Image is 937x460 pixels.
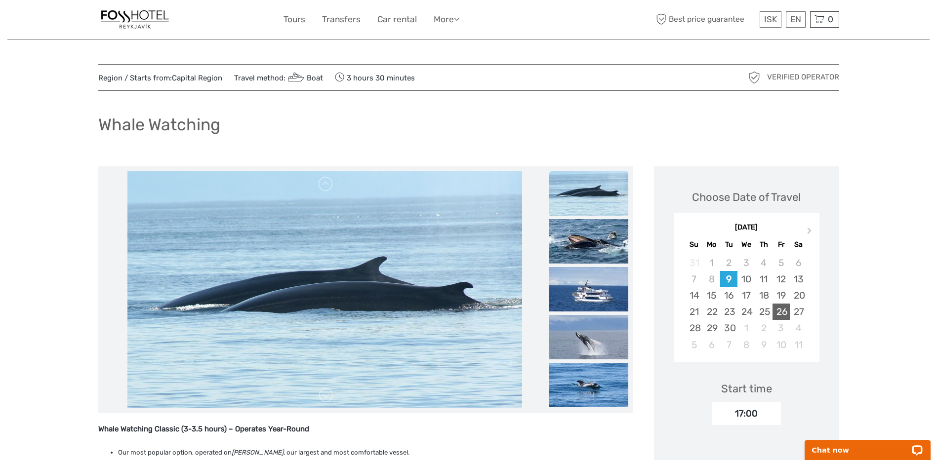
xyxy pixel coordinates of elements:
[98,73,222,83] span: Region / Starts from:
[720,320,737,336] div: Choose Tuesday, September 30th, 2025
[737,337,755,353] div: Choose Wednesday, October 8th, 2025
[720,304,737,320] div: Choose Tuesday, September 23rd, 2025
[549,363,628,407] img: 82281b81652e414592d277d9b75227da_slider_thumbnail.jpg
[755,320,773,336] div: Choose Thursday, October 2nd, 2025
[677,255,816,353] div: month 2025-09
[721,381,772,396] div: Start time
[790,238,807,251] div: Sa
[549,315,628,359] img: 958f0860723b436f95885160a6a8892a_slider_thumbnail.jpg
[790,337,807,353] div: Choose Saturday, October 11th, 2025
[720,287,737,304] div: Choose Tuesday, September 16th, 2025
[98,424,309,433] strong: Whale Watching Classic (3-3.5 hours) – Operates Year-Round
[755,255,773,271] div: Not available Thursday, September 4th, 2025
[773,287,790,304] div: Choose Friday, September 19th, 2025
[755,271,773,287] div: Choose Thursday, September 11th, 2025
[549,219,628,264] img: bd962d1e18b24955b2b183fae4996b3b_slider_thumbnail.jpg
[234,71,324,84] span: Travel method:
[674,223,819,233] div: [DATE]
[98,7,171,32] img: 1357-20722262-a0dc-4fd2-8fc5-b62df901d176_logo_small.jpg
[720,337,737,353] div: Choose Tuesday, October 7th, 2025
[285,74,324,82] a: Boat
[737,255,755,271] div: Not available Wednesday, September 3rd, 2025
[737,238,755,251] div: We
[232,449,284,456] em: [PERSON_NAME]
[118,447,633,458] li: Our most popular option, operated on , our largest and most comfortable vessel.
[755,304,773,320] div: Choose Thursday, September 25th, 2025
[720,271,737,287] div: Choose Tuesday, September 9th, 2025
[773,238,790,251] div: Fr
[686,238,703,251] div: Su
[284,12,305,27] a: Tours
[737,304,755,320] div: Choose Wednesday, September 24th, 2025
[773,320,790,336] div: Choose Friday, October 3rd, 2025
[703,320,720,336] div: Choose Monday, September 29th, 2025
[755,238,773,251] div: Th
[712,402,781,425] div: 17:00
[767,72,839,82] span: Verified Operator
[826,14,835,24] span: 0
[549,267,628,311] img: c56d499c1b624f2c9e478ce81c54d960_slider_thumbnail.jpg
[737,287,755,304] div: Choose Wednesday, September 17th, 2025
[703,255,720,271] div: Not available Monday, September 1st, 2025
[549,171,628,216] img: a20c5c8bef0240a09a8af4e48969ca4d_slider_thumbnail.jpg
[335,71,415,84] span: 3 hours 30 minutes
[686,271,703,287] div: Not available Sunday, September 7th, 2025
[703,271,720,287] div: Not available Monday, September 8th, 2025
[773,271,790,287] div: Choose Friday, September 12th, 2025
[686,287,703,304] div: Choose Sunday, September 14th, 2025
[764,14,777,24] span: ISK
[686,304,703,320] div: Choose Sunday, September 21st, 2025
[172,74,222,82] a: Capital Region
[322,12,361,27] a: Transfers
[127,171,522,408] img: a20c5c8bef0240a09a8af4e48969ca4d_main_slider.jpg
[686,320,703,336] div: Choose Sunday, September 28th, 2025
[786,11,806,28] div: EN
[773,337,790,353] div: Choose Friday, October 10th, 2025
[798,429,937,460] iframe: LiveChat chat widget
[755,287,773,304] div: Choose Thursday, September 18th, 2025
[692,190,801,205] div: Choose Date of Travel
[790,271,807,287] div: Choose Saturday, September 13th, 2025
[737,271,755,287] div: Choose Wednesday, September 10th, 2025
[703,337,720,353] div: Choose Monday, October 6th, 2025
[790,320,807,336] div: Choose Saturday, October 4th, 2025
[790,304,807,320] div: Choose Saturday, September 27th, 2025
[737,320,755,336] div: Choose Wednesday, October 1st, 2025
[686,337,703,353] div: Choose Sunday, October 5th, 2025
[654,11,757,28] span: Best price guarantee
[773,304,790,320] div: Choose Friday, September 26th, 2025
[746,70,762,85] img: verified_operator_grey_128.png
[790,255,807,271] div: Not available Saturday, September 6th, 2025
[98,115,220,135] h1: Whale Watching
[755,337,773,353] div: Choose Thursday, October 9th, 2025
[803,225,818,241] button: Next Month
[773,255,790,271] div: Not available Friday, September 5th, 2025
[686,255,703,271] div: Not available Sunday, August 31st, 2025
[790,287,807,304] div: Choose Saturday, September 20th, 2025
[720,238,737,251] div: Tu
[703,238,720,251] div: Mo
[434,12,459,27] a: More
[720,255,737,271] div: Not available Tuesday, September 2nd, 2025
[377,12,417,27] a: Car rental
[703,304,720,320] div: Choose Monday, September 22nd, 2025
[703,287,720,304] div: Choose Monday, September 15th, 2025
